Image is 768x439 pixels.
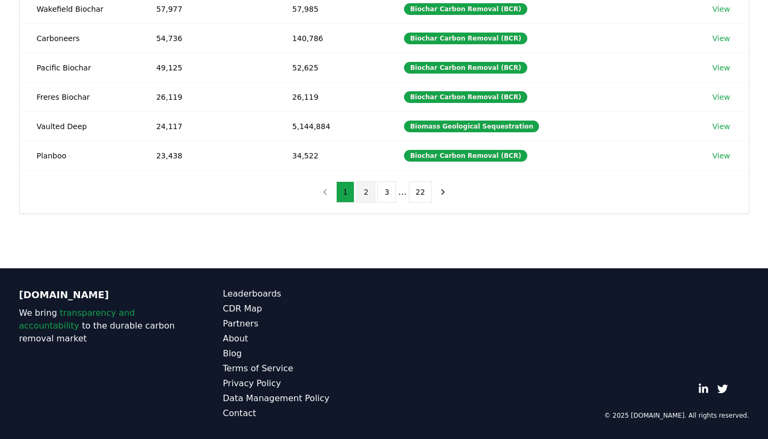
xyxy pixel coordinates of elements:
[404,150,527,162] div: Biochar Carbon Removal (BCR)
[377,181,396,203] button: 3
[404,3,527,15] div: Biochar Carbon Removal (BCR)
[223,407,384,420] a: Contact
[712,62,730,73] a: View
[223,347,384,360] a: Blog
[223,302,384,315] a: CDR Map
[20,82,139,111] td: Freres Biochar
[139,111,275,141] td: 24,117
[275,82,387,111] td: 26,119
[19,288,180,302] p: [DOMAIN_NAME]
[20,141,139,170] td: Planboo
[712,121,730,132] a: View
[357,181,375,203] button: 2
[275,23,387,53] td: 140,786
[275,53,387,82] td: 52,625
[223,288,384,300] a: Leaderboards
[139,82,275,111] td: 26,119
[20,23,139,53] td: Carboneers
[409,181,432,203] button: 22
[717,384,728,394] a: Twitter
[712,4,730,14] a: View
[336,181,355,203] button: 1
[139,23,275,53] td: 54,736
[712,92,730,102] a: View
[398,186,406,198] li: ...
[434,181,452,203] button: next page
[404,91,527,103] div: Biochar Carbon Removal (BCR)
[19,308,135,331] span: transparency and accountability
[223,332,384,345] a: About
[139,141,275,170] td: 23,438
[404,62,527,74] div: Biochar Carbon Removal (BCR)
[223,362,384,375] a: Terms of Service
[712,33,730,44] a: View
[19,307,180,345] p: We bring to the durable carbon removal market
[698,384,709,394] a: LinkedIn
[275,111,387,141] td: 5,144,884
[404,33,527,44] div: Biochar Carbon Removal (BCR)
[712,150,730,161] a: View
[223,392,384,405] a: Data Management Policy
[223,317,384,330] a: Partners
[20,111,139,141] td: Vaulted Deep
[275,141,387,170] td: 34,522
[139,53,275,82] td: 49,125
[404,121,539,132] div: Biomass Geological Sequestration
[223,377,384,390] a: Privacy Policy
[604,411,749,420] p: © 2025 [DOMAIN_NAME]. All rights reserved.
[20,53,139,82] td: Pacific Biochar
